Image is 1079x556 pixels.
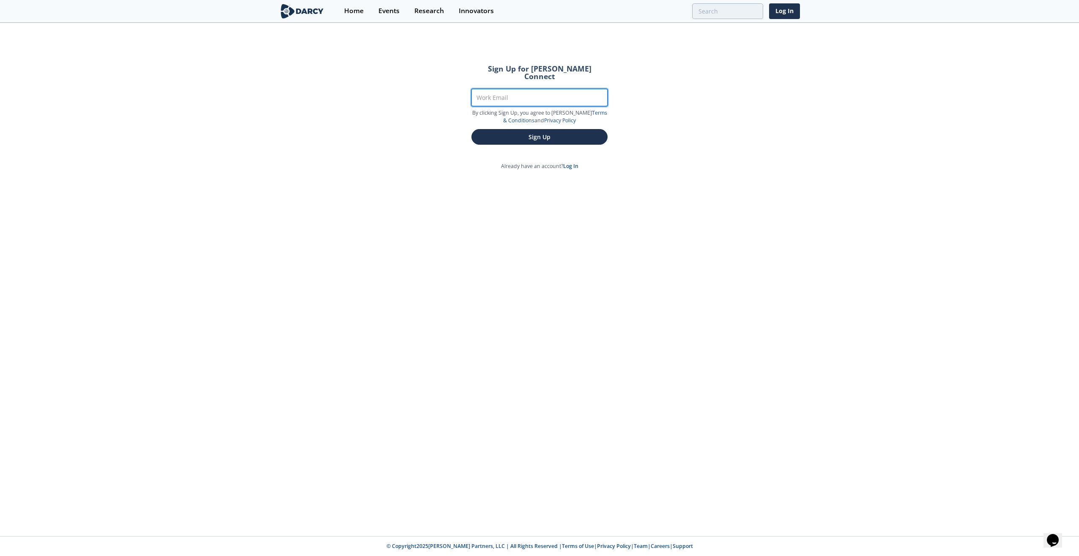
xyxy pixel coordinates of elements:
[769,3,800,19] a: Log In
[503,109,607,124] a: Terms & Conditions
[378,8,400,14] div: Events
[634,542,648,550] a: Team
[471,89,608,106] input: Work Email
[597,542,631,550] a: Privacy Policy
[673,542,693,550] a: Support
[692,3,763,19] input: Advanced Search
[562,542,594,550] a: Terms of Use
[471,65,608,80] h2: Sign Up for [PERSON_NAME] Connect
[544,117,576,124] a: Privacy Policy
[459,8,494,14] div: Innovators
[460,162,619,170] p: Already have an account?
[471,109,608,125] p: By clicking Sign Up, you agree to [PERSON_NAME] and
[471,129,608,145] button: Sign Up
[227,542,852,550] p: © Copyright 2025 [PERSON_NAME] Partners, LLC | All Rights Reserved | | | | |
[563,162,578,170] a: Log In
[279,4,325,19] img: logo-wide.svg
[651,542,670,550] a: Careers
[414,8,444,14] div: Research
[1043,522,1071,548] iframe: chat widget
[344,8,364,14] div: Home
